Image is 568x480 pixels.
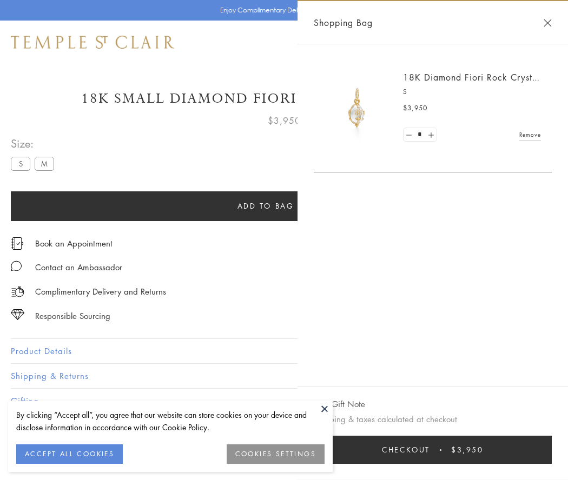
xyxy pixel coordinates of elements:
[314,436,552,464] button: Checkout $3,950
[220,5,343,16] p: Enjoy Complimentary Delivery & Returns
[35,261,122,274] div: Contact an Ambassador
[35,237,113,249] a: Book an Appointment
[11,36,174,49] img: Temple St. Clair
[237,200,294,212] span: Add to bag
[519,129,541,141] a: Remove
[425,128,436,142] a: Set quantity to 2
[404,128,414,142] a: Set quantity to 0
[11,339,557,363] button: Product Details
[451,444,484,456] span: $3,950
[11,285,24,298] img: icon_delivery.svg
[403,86,541,97] p: S
[11,157,30,170] label: S
[16,444,123,464] button: ACCEPT ALL COOKIES
[16,409,325,434] div: By clicking “Accept all”, you agree that our website can store cookies on your device and disclos...
[268,114,301,128] span: $3,950
[11,237,24,250] img: icon_appointment.svg
[544,19,552,27] button: Close Shopping Bag
[11,135,58,152] span: Size:
[227,444,325,464] button: COOKIES SETTINGS
[11,364,557,388] button: Shipping & Returns
[11,261,22,271] img: MessageIcon-01_2.svg
[11,89,557,108] h1: 18K Small Diamond Fiori Rock Crystal Amulet
[403,103,427,114] span: $3,950
[314,412,552,426] p: Shipping & taxes calculated at checkout
[382,444,430,456] span: Checkout
[35,309,110,323] div: Responsible Sourcing
[11,309,24,320] img: icon_sourcing.svg
[11,389,557,413] button: Gifting
[35,157,54,170] label: M
[11,191,520,221] button: Add to bag
[314,397,365,411] button: Add Gift Note
[314,16,373,30] span: Shopping Bag
[35,285,166,298] p: Complimentary Delivery and Returns
[325,76,389,141] img: P51889-E11FIORI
